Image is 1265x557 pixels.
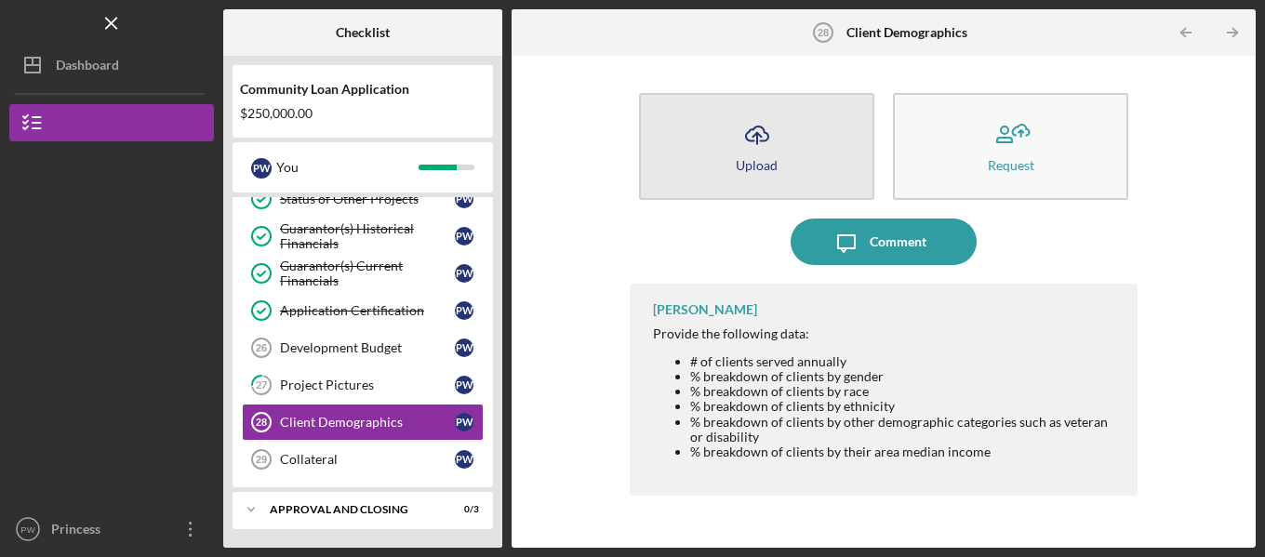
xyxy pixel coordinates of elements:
[846,25,967,40] b: Client Demographics
[256,454,267,465] tspan: 29
[818,27,829,38] tspan: 28
[791,219,977,265] button: Comment
[690,354,1119,369] li: # of clients served annually
[446,504,479,515] div: 0 / 3
[736,158,778,172] div: Upload
[9,511,214,548] button: PWPrincess [PERSON_NAME]
[870,219,926,265] div: Comment
[690,384,1119,399] li: % breakdown of clients by race
[256,417,267,428] tspan: 28
[639,93,874,200] button: Upload
[690,369,1119,384] li: % breakdown of clients by gender
[653,326,1119,341] div: Provide the following data:
[56,46,119,88] div: Dashboard
[455,190,473,208] div: P W
[251,158,272,179] div: P W
[270,504,433,515] div: Approval and Closing
[256,342,267,353] tspan: 26
[455,413,473,431] div: P W
[336,25,390,40] b: Checklist
[242,180,484,218] a: Status of Other ProjectsPW
[280,340,455,355] div: Development Budget
[280,192,455,206] div: Status of Other Projects
[242,255,484,292] a: Guarantor(s) Current FinancialsPW
[455,338,473,357] div: P W
[690,399,1119,414] li: % breakdown of clients by ethnicity
[690,444,1119,459] li: % breakdown of clients by their area median income
[242,292,484,329] a: Application CertificationPW
[242,329,484,366] a: 26Development BudgetPW
[455,376,473,394] div: P W
[242,404,484,441] a: 28Client DemographicsPW
[280,259,455,288] div: Guarantor(s) Current Financials
[455,450,473,469] div: P W
[242,218,484,255] a: Guarantor(s) Historical FinancialsPW
[690,415,1119,444] li: % breakdown of clients by other demographic categories such as veteran or disability
[242,441,484,478] a: 29CollateralPW
[9,46,214,84] button: Dashboard
[455,264,473,283] div: P W
[455,301,473,320] div: P W
[893,93,1128,200] button: Request
[256,379,268,391] tspan: 27
[988,158,1034,172] div: Request
[280,452,455,467] div: Collateral
[240,106,486,121] div: $250,000.00
[240,82,486,97] div: Community Loan Application
[280,415,455,430] div: Client Demographics
[280,378,455,392] div: Project Pictures
[276,152,419,183] div: You
[280,221,455,251] div: Guarantor(s) Historical Financials
[653,302,757,317] div: [PERSON_NAME]
[280,303,455,318] div: Application Certification
[242,366,484,404] a: 27Project PicturesPW
[455,227,473,245] div: P W
[20,524,35,535] text: PW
